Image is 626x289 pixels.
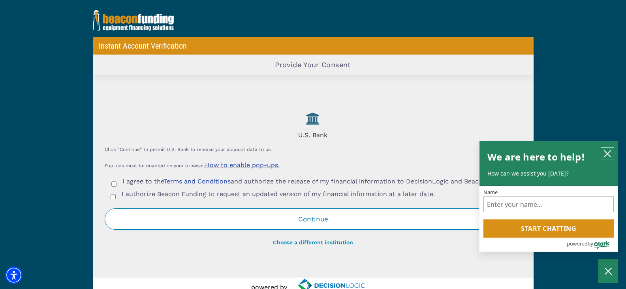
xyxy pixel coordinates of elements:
h2: Provide your consent [275,60,351,69]
button: Close Chatbox [598,259,618,283]
a: Powered by Olark - open in a new tab [567,238,618,251]
input: Name [483,196,614,212]
p: How can we assist you [DATE]? [487,170,610,178]
h2: We are here to help! [487,149,585,165]
img: logo [93,10,174,31]
button: Start chatting [483,219,614,238]
p: Instant Account Verification [99,41,187,51]
span: powered [567,239,587,249]
button: close chatbox [601,148,614,159]
a: Terms and Conditions [164,178,231,185]
a: How to enable pop-ups. [205,161,280,169]
span: I authorize Beacon Funding to request an updated version of my financial information at a later d... [122,190,435,198]
button: Continue [105,208,522,230]
p: Pop-ups must be enabled on your browser. [105,161,522,170]
img: defaultFI.png [297,110,329,127]
label: Name [483,190,614,195]
a: Choose a different institution [273,239,353,246]
span: I agree to the and authorize the release of my financial information to DecisionLogic and Beacon ... [122,178,515,185]
p: Click "Continue" to permit U.S. Bank to release your account data to us. [105,145,522,154]
h4: U.S. Bank [105,127,522,139]
div: olark chatbox [479,141,618,252]
span: by [588,239,593,249]
div: Accessibility Menu [5,266,23,284]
